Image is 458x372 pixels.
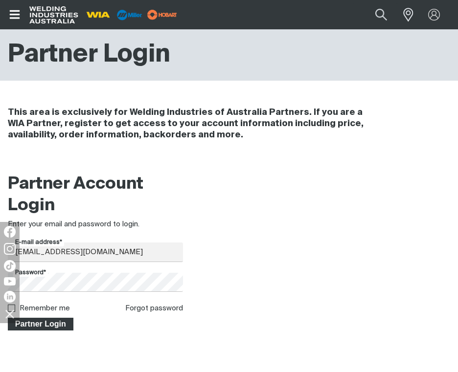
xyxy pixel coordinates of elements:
[365,3,398,26] button: Search products
[4,291,16,303] img: LinkedIn
[9,318,72,330] span: Partner Login
[125,305,183,312] a: Forgot password
[1,306,18,322] img: hide socials
[4,226,16,238] img: Facebook
[4,243,16,255] img: Instagram
[8,174,183,217] h2: Partner Account Login
[8,219,183,230] div: Enter your email and password to login.
[20,305,70,312] label: Remember me
[4,277,16,285] img: YouTube
[8,39,170,71] h1: Partner Login
[8,318,73,330] button: Partner Login
[4,260,16,272] img: TikTok
[8,107,374,141] h4: This area is exclusively for Welding Industries of Australia Partners. If you are a WIA Partner, ...
[352,3,398,26] input: Product name or item number...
